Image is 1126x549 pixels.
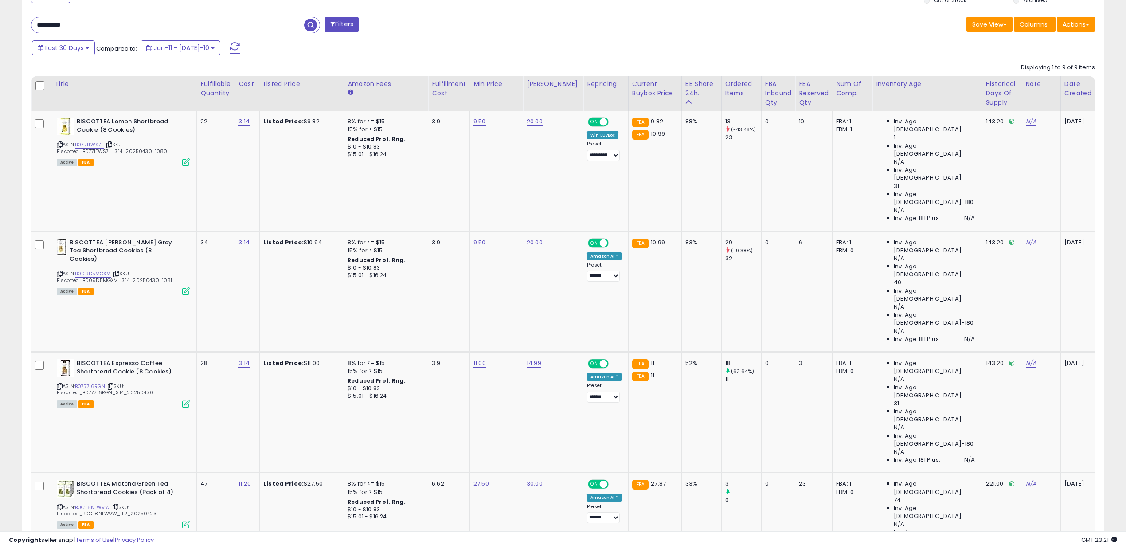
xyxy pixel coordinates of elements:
[799,239,825,247] div: 6
[348,79,424,89] div: Amazon Fees
[348,247,421,255] div: 15% for > $15
[685,239,715,247] div: 83%
[589,481,600,488] span: ON
[75,270,111,278] a: B009D5MGXM
[473,117,486,126] a: 9.50
[527,359,541,368] a: 14.99
[894,432,975,448] span: Inv. Age [DEMOGRAPHIC_DATA]-180:
[894,311,975,327] span: Inv. Age [DEMOGRAPHIC_DATA]-180:
[587,504,622,524] div: Preset:
[986,79,1018,107] div: Historical Days Of Supply
[651,371,654,380] span: 11
[57,480,190,527] div: ASIN:
[200,359,228,367] div: 28
[799,359,825,367] div: 3
[894,504,975,520] span: Inv. Age [DEMOGRAPHIC_DATA]:
[651,117,663,125] span: 9.82
[348,143,421,151] div: $10 - $10.83
[348,151,421,158] div: $15.01 - $16.24
[348,256,406,264] b: Reduced Prof. Rng.
[32,40,95,55] button: Last 30 Days
[473,479,489,488] a: 27.50
[77,480,184,498] b: BISCOTTEA Matcha Green Tea Shortbread Cookies (Pack of 4)
[57,141,168,154] span: | SKU: Biscottea_B0771TWS7L_3.14_20250430_1080
[263,117,304,125] b: Listed Price:
[57,400,77,408] span: All listings currently available for purchase on Amazon
[725,480,761,488] div: 3
[685,359,715,367] div: 52%
[238,359,250,368] a: 3.14
[76,536,113,544] a: Terms of Use
[348,377,406,384] b: Reduced Prof. Rng.
[607,118,622,126] span: OFF
[96,44,137,53] span: Compared to:
[894,480,975,496] span: Inv. Age [DEMOGRAPHIC_DATA]:
[894,158,904,166] span: N/A
[1026,359,1036,368] a: N/A
[77,359,184,378] b: BISCOTTEA Espresso Coffee Shortbread Cookie (8 Cookies)
[799,480,825,488] div: 23
[432,79,466,98] div: Fulfillment Cost
[894,424,904,431] span: N/A
[57,239,190,294] div: ASIN:
[57,159,77,166] span: All listings currently available for purchase on Amazon
[799,118,825,125] div: 10
[263,118,337,125] div: $9.82
[731,368,754,375] small: (63.64%)
[894,520,904,528] span: N/A
[986,239,1015,247] div: 143.20
[894,206,904,214] span: N/A
[894,278,901,286] span: 40
[9,536,154,545] div: seller snap | |
[685,480,715,488] div: 33%
[607,360,622,368] span: OFF
[57,239,67,256] img: 41p+BIiXrSL._SL40_.jpg
[725,133,761,141] div: 23
[986,359,1015,367] div: 143.20
[348,359,421,367] div: 8% for <= $15
[348,480,421,488] div: 8% for <= $15
[632,118,649,127] small: FBA
[200,239,228,247] div: 34
[651,479,666,488] span: 27.87
[473,79,519,89] div: Min Price
[527,479,543,488] a: 30.00
[651,129,665,138] span: 10.99
[836,125,865,133] div: FBM: 1
[894,182,899,190] span: 31
[348,367,421,375] div: 15% for > $15
[894,239,975,255] span: Inv. Age [DEMOGRAPHIC_DATA]:
[894,400,899,408] span: 31
[238,238,250,247] a: 3.14
[1026,117,1036,126] a: N/A
[607,239,622,247] span: OFF
[348,239,421,247] div: 8% for <= $15
[238,117,250,126] a: 3.14
[632,372,649,381] small: FBA
[348,89,353,97] small: Amazon Fees.
[115,536,154,544] a: Privacy Policy
[894,496,901,504] span: 74
[632,130,649,140] small: FBA
[141,40,220,55] button: Jun-11 - [DATE]-10
[78,288,94,295] span: FBA
[765,118,789,125] div: 0
[799,79,829,107] div: FBA Reserved Qty
[765,79,792,107] div: FBA inbound Qty
[725,118,761,125] div: 13
[432,118,463,125] div: 3.9
[1026,79,1057,89] div: Note
[1081,536,1117,544] span: 2025-08-10 23:21 GMT
[765,239,789,247] div: 0
[263,79,340,89] div: Listed Price
[685,79,718,98] div: BB Share 24h.
[894,456,940,464] span: Inv. Age 181 Plus:
[263,359,337,367] div: $11.00
[1064,118,1100,125] div: [DATE]
[894,359,975,375] span: Inv. Age [DEMOGRAPHIC_DATA]:
[527,238,543,247] a: 20.00
[986,480,1015,488] div: 221.00
[78,400,94,408] span: FBA
[1021,63,1095,72] div: Displaying 1 to 9 of 9 items
[77,118,184,136] b: BISCOTTEA Lemon Shortbread Cookie (8 Cookies)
